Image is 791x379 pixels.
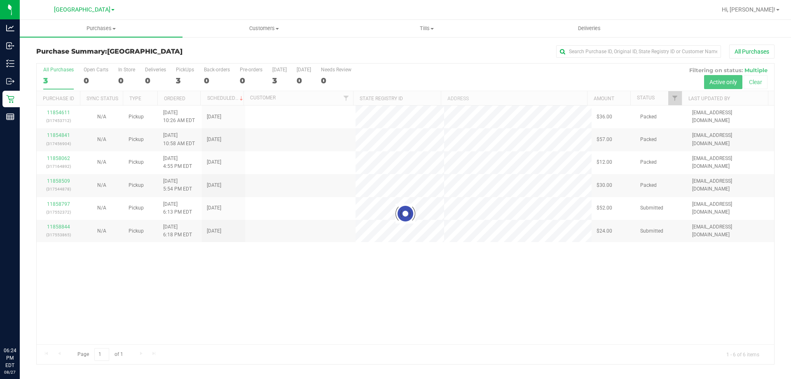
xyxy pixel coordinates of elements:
[729,45,775,59] button: All Purchases
[6,24,14,32] inline-svg: Analytics
[6,113,14,121] inline-svg: Reports
[567,25,612,32] span: Deliveries
[54,6,110,13] span: [GEOGRAPHIC_DATA]
[183,25,345,32] span: Customers
[4,369,16,375] p: 08/27
[345,20,508,37] a: Tills
[36,48,282,55] h3: Purchase Summary:
[20,25,183,32] span: Purchases
[183,20,345,37] a: Customers
[722,6,775,13] span: Hi, [PERSON_NAME]!
[20,20,183,37] a: Purchases
[508,20,671,37] a: Deliveries
[107,47,183,55] span: [GEOGRAPHIC_DATA]
[6,42,14,50] inline-svg: Inbound
[346,25,508,32] span: Tills
[556,45,721,58] input: Search Purchase ID, Original ID, State Registry ID or Customer Name...
[4,347,16,369] p: 06:24 PM EDT
[6,77,14,85] inline-svg: Outbound
[6,59,14,68] inline-svg: Inventory
[6,95,14,103] inline-svg: Retail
